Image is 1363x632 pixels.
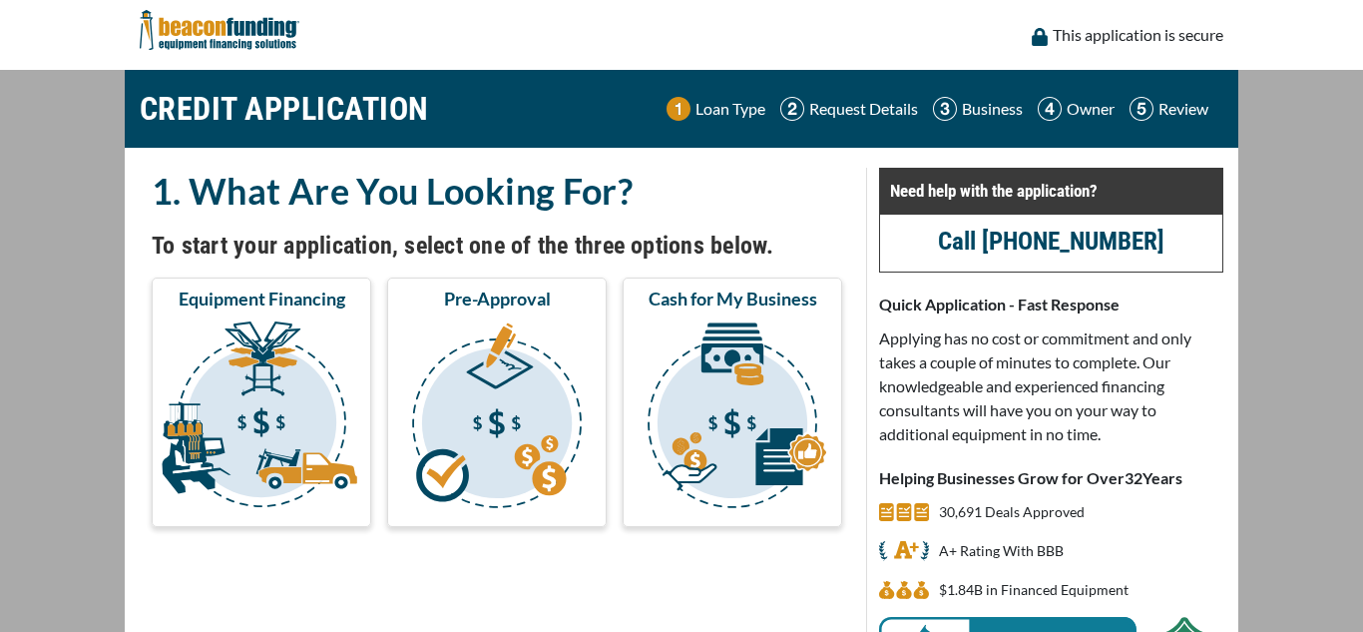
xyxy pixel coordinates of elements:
h2: 1. What Are You Looking For? [152,168,842,214]
img: lock icon to convery security [1032,28,1048,46]
p: Loan Type [695,97,765,121]
button: Equipment Financing [152,278,371,527]
p: $1,835,093,041 in Financed Equipment [939,578,1129,602]
span: Pre-Approval [444,287,551,311]
p: Helping Businesses Grow for Over Years [879,466,1223,490]
p: This application is secure [1053,23,1223,47]
p: A+ Rating With BBB [939,539,1064,563]
p: Owner [1067,97,1115,121]
span: Cash for My Business [649,287,817,311]
img: Step 1 [667,97,690,121]
p: 30,691 Deals Approved [939,500,1085,524]
p: Review [1158,97,1208,121]
button: Cash for My Business [623,278,842,527]
p: Request Details [809,97,918,121]
img: Step 4 [1038,97,1062,121]
img: Cash for My Business [627,318,838,518]
img: Equipment Financing [156,318,367,518]
p: Quick Application - Fast Response [879,293,1223,316]
p: Need help with the application? [890,179,1212,203]
img: Step 2 [780,97,804,121]
span: Equipment Financing [179,287,345,311]
h1: CREDIT APPLICATION [140,80,429,138]
p: Applying has no cost or commitment and only takes a couple of minutes to complete. Our knowledgea... [879,326,1223,446]
img: Step 3 [933,97,957,121]
a: Call [PHONE_NUMBER] [938,227,1164,256]
button: Pre-Approval [387,278,607,527]
h4: To start your application, select one of the three options below. [152,229,842,263]
p: Business [962,97,1023,121]
img: Pre-Approval [391,318,603,518]
img: Step 5 [1130,97,1153,121]
span: 32 [1125,468,1142,487]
